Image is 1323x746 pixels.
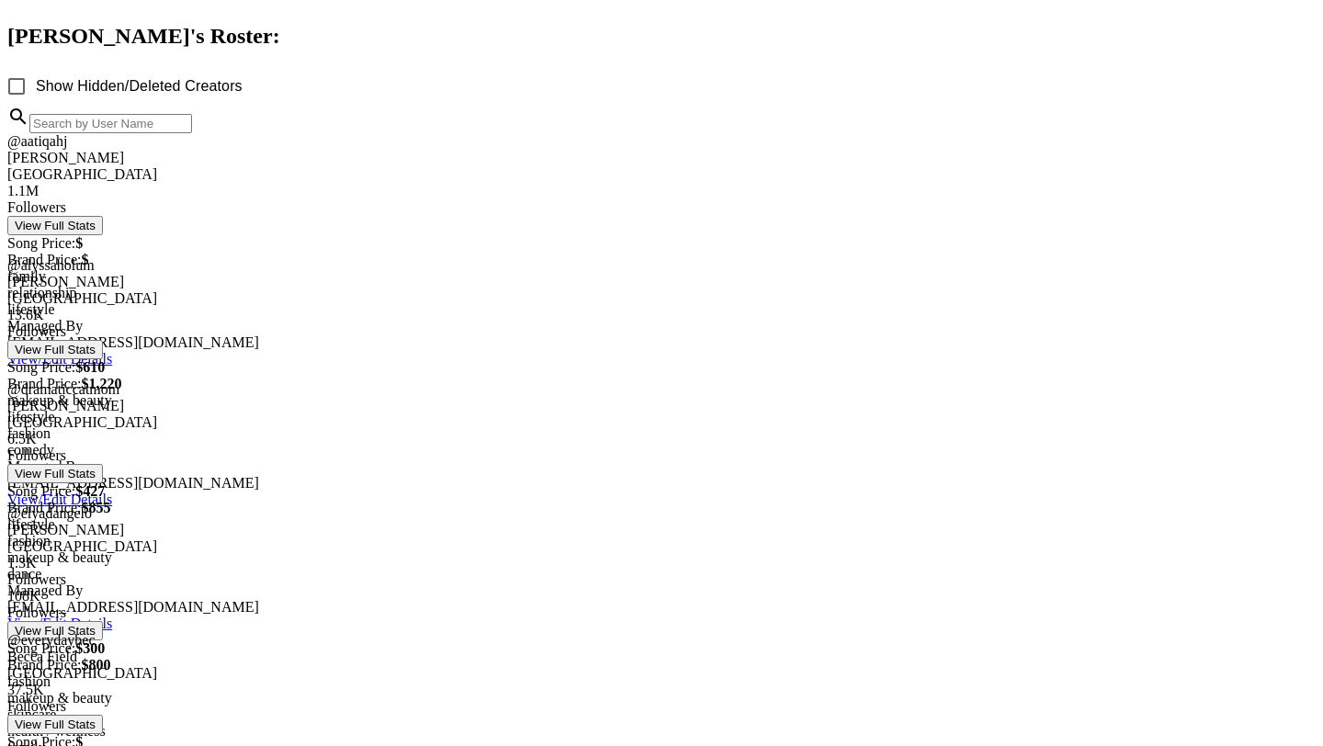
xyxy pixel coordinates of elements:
[81,376,121,391] strong: $ 1,220
[75,359,105,375] strong: $ 610
[7,715,103,734] button: View Full Stats
[7,381,1316,398] div: @ dramaticcatmom
[7,665,1316,682] div: [GEOGRAPHIC_DATA]
[7,376,81,391] span: Brand Price:
[7,257,1316,274] div: @ alyssaholum
[81,252,88,267] strong: $
[7,555,1316,571] div: 1.3K
[7,359,75,375] span: Song Price:
[7,235,75,251] span: Song Price:
[7,24,1316,49] h1: [PERSON_NAME] 's Roster:
[7,290,1316,307] div: [GEOGRAPHIC_DATA]
[7,649,1316,665] div: Becca Field
[7,605,1316,621] div: Followers
[7,274,1316,290] div: [PERSON_NAME]
[7,500,81,515] span: Brand Price:
[75,483,105,499] strong: $ 427
[7,431,1316,447] div: 6.5K
[7,199,1316,216] div: Followers
[81,500,110,515] strong: $ 855
[7,414,1316,431] div: [GEOGRAPHIC_DATA]
[29,114,192,133] input: Search by User Name
[7,447,1316,464] div: Followers
[7,571,1316,588] div: Followers
[7,588,1316,605] div: 108K
[7,505,1316,522] div: @ elyadangelo
[7,133,1316,150] div: @ aatiqahj
[7,166,1316,183] div: [GEOGRAPHIC_DATA]
[7,632,1316,649] div: @ everydaybec
[7,216,103,235] button: View Full Stats
[36,75,243,97] span: Show Hidden/Deleted Creators
[7,522,1316,538] div: [PERSON_NAME]
[7,621,103,640] button: View Full Stats
[7,682,1316,698] div: 37.5K
[75,235,83,251] strong: $
[7,483,75,499] span: Song Price:
[7,183,1316,199] div: 1.1M
[7,340,103,359] button: View Full Stats
[7,538,1316,555] div: [GEOGRAPHIC_DATA]
[7,464,103,483] button: View Full Stats
[7,252,81,267] span: Brand Price:
[7,698,1316,715] div: Followers
[7,150,1316,166] div: [PERSON_NAME]
[7,307,1316,323] div: 13.6K
[7,398,1316,414] div: [PERSON_NAME]
[7,323,1316,340] div: Followers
